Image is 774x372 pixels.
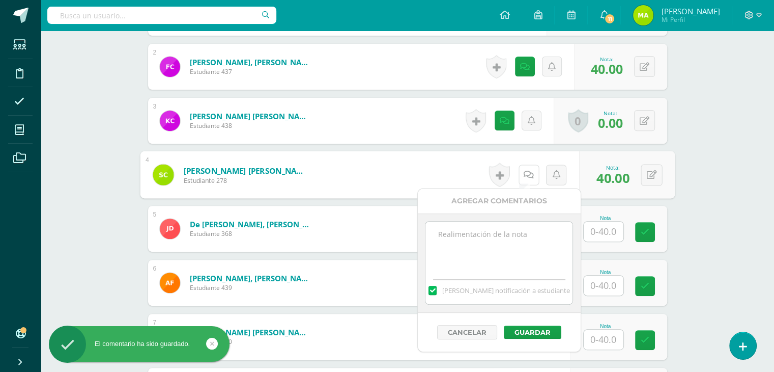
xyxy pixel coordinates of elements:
[183,176,309,185] span: Estudiante 278
[418,189,581,214] div: Agregar Comentarios
[583,216,628,221] div: Nota
[160,273,180,293] img: 84c8664a646dcc57e301f783726d4688.png
[153,164,174,185] img: a9eece53ac7854780233df53745e477f.png
[596,168,629,186] span: 40.00
[190,229,312,238] span: Estudiante 368
[661,15,720,24] span: Mi Perfil
[598,110,623,117] div: Nota:
[442,286,570,295] span: [PERSON_NAME] notificación a estudiante
[160,219,180,239] img: 65fab992864c0acfeddbf2e4d5a059c9.png
[190,273,312,283] a: [PERSON_NAME], [PERSON_NAME]
[160,57,180,77] img: 53b0653df24650d0d6fe32d6a9f74686.png
[591,56,623,63] div: Nota:
[49,339,230,349] div: El comentario ha sido guardado.
[596,164,629,171] div: Nota:
[584,222,623,242] input: 0-40.0
[190,121,312,130] span: Estudiante 438
[504,326,561,339] button: Guardar
[190,283,312,292] span: Estudiante 439
[583,324,628,329] div: Nota
[47,7,276,24] input: Busca un usuario...
[584,330,623,350] input: 0-40.0
[190,327,312,337] a: [PERSON_NAME] [PERSON_NAME]
[598,114,623,131] span: 0.00
[160,111,180,131] img: 912b1005c542e019a191dcfc0767073d.png
[190,57,312,67] a: [PERSON_NAME], [PERSON_NAME]
[591,60,623,77] span: 40.00
[583,270,628,275] div: Nota
[633,5,653,25] img: c80006607dc2b58b34ed7896bdb0d8b1.png
[183,165,309,176] a: [PERSON_NAME] [PERSON_NAME]
[437,325,497,339] button: Cancelar
[604,13,615,24] span: 11
[661,6,720,16] span: [PERSON_NAME]
[190,337,312,346] span: Estudiante 440
[568,109,588,132] a: 0
[584,276,623,296] input: 0-40.0
[190,67,312,76] span: Estudiante 437
[190,219,312,229] a: de [PERSON_NAME], [PERSON_NAME]
[190,111,312,121] a: [PERSON_NAME] [PERSON_NAME]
